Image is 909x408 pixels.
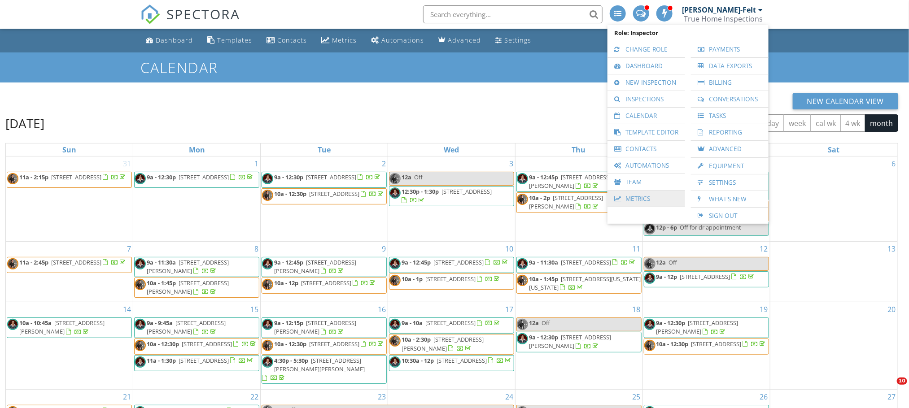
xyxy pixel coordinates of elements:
a: 9a - 12:45p [STREET_ADDRESS] [402,258,509,266]
span: [STREET_ADDRESS] [691,340,742,348]
img: screenshot_20210909135501_gmail.jpg [389,335,401,347]
a: 9a - 12:30p [STREET_ADDRESS] [134,172,259,188]
a: Data Exports [695,58,764,74]
a: Automations (Advanced) [367,32,428,49]
a: Go to September 26, 2025 [758,390,770,404]
button: New Calendar View [793,93,899,109]
span: [STREET_ADDRESS] [301,279,351,287]
a: Go to September 23, 2025 [376,390,388,404]
img: amanda_headshots_cat_dossett_i_take_photos1.jpg [262,319,273,330]
a: 4:30p - 5:30p [STREET_ADDRESS][PERSON_NAME][PERSON_NAME] [262,355,387,384]
a: Go to September 13, 2025 [886,242,897,256]
span: [STREET_ADDRESS][US_STATE][US_STATE] [529,275,641,291]
span: [STREET_ADDRESS][PERSON_NAME] [274,319,356,335]
span: 11a - 2:15p [19,173,48,181]
a: Go to September 16, 2025 [376,302,388,317]
a: 10a - 12p [STREET_ADDRESS] [262,278,387,294]
img: amanda_headshots_cat_dossett_i_take_photos1.jpg [135,173,146,184]
div: Automations [381,36,424,44]
span: 10a - 2p [529,194,550,202]
span: [STREET_ADDRESS] [680,273,730,281]
a: 9a - 11:30a [STREET_ADDRESS] [516,257,642,273]
a: Advanced [435,32,485,49]
td: Go to September 19, 2025 [642,302,770,390]
a: 9a - 12:30p [STREET_ADDRESS][PERSON_NAME] [656,319,739,335]
a: Tasks [695,108,764,124]
a: Advanced [695,141,764,157]
a: 11a - 2:45p [STREET_ADDRESS] [7,257,132,273]
a: Monday [187,143,207,156]
span: 12a [529,319,539,327]
span: [STREET_ADDRESS][PERSON_NAME] [529,333,611,350]
span: [STREET_ADDRESS][PERSON_NAME] [402,335,484,352]
img: screenshot_20210909135501_gmail.jpg [517,194,528,205]
a: New Inspection [612,74,681,91]
a: 9a - 11:30a [STREET_ADDRESS] [529,258,637,266]
span: 10:30a - 12p [402,356,434,365]
span: 9a - 12p [656,273,677,281]
a: Go to September 20, 2025 [886,302,897,317]
a: SPECTORA [140,12,240,31]
img: amanda_headshots_cat_dossett_i_take_photos1.jpg [389,187,401,199]
span: SPECTORA [166,4,240,23]
span: 10a - 1p [402,275,423,283]
div: Contacts [277,36,307,44]
div: True Home Inspections [684,14,763,23]
a: Go to September 25, 2025 [631,390,642,404]
a: Equipment [695,158,764,174]
td: Go to September 4, 2025 [515,156,642,241]
a: Wednesday [442,143,461,156]
a: 10a - 10:45a [STREET_ADDRESS][PERSON_NAME] [19,319,105,335]
a: Go to September 12, 2025 [758,242,770,256]
td: Go to September 18, 2025 [515,302,642,390]
button: cal wk [811,114,841,132]
a: Team [612,174,681,190]
a: Go to September 15, 2025 [249,302,260,317]
span: [STREET_ADDRESS][PERSON_NAME] [529,194,603,210]
img: amanda_headshots_cat_dossett_i_take_photos1.jpg [517,333,528,344]
span: [STREET_ADDRESS][PERSON_NAME] [274,258,356,275]
button: day [762,114,784,132]
img: screenshot_20210909135501_gmail.jpg [517,319,528,330]
a: Go to September 17, 2025 [503,302,515,317]
span: 9a - 12:45p [274,258,303,266]
a: Go to September 10, 2025 [503,242,515,256]
a: 11a - 2:45p [STREET_ADDRESS] [19,258,127,266]
a: Sunday [61,143,78,156]
span: [STREET_ADDRESS][PERSON_NAME] [529,173,611,190]
a: 10a - 12:30p [STREET_ADDRESS] [134,339,259,355]
a: 9a - 9:45a [STREET_ADDRESS][PERSON_NAME] [147,319,226,335]
td: Go to September 16, 2025 [261,302,388,390]
a: 9a - 12:30p [STREET_ADDRESS][PERSON_NAME] [529,333,611,350]
span: 4:30p - 5:30p [274,356,308,365]
a: Tuesday [316,143,332,156]
td: Go to September 10, 2025 [388,241,516,302]
td: Go to September 15, 2025 [133,302,261,390]
a: Go to August 31, 2025 [121,156,133,171]
a: 10a - 12:30p [STREET_ADDRESS] [262,339,387,355]
a: 10a - 2p [STREET_ADDRESS][PERSON_NAME] [529,194,603,210]
button: month [865,114,898,132]
img: screenshot_20210909135501_gmail.jpg [7,258,18,269]
a: 9a - 12:30p [STREET_ADDRESS][PERSON_NAME] [644,317,769,338]
a: Go to September 1, 2025 [253,156,260,171]
a: 9a - 12:30p [STREET_ADDRESS] [274,173,382,181]
a: Go to September 2, 2025 [380,156,388,171]
a: 9a - 12:45p [STREET_ADDRESS][PERSON_NAME] [529,173,611,190]
span: 9a - 9:45a [147,319,173,327]
a: What's New [695,191,764,207]
img: screenshot_20210909135501_gmail.jpg [644,340,656,351]
span: [STREET_ADDRESS] [182,340,232,348]
span: 9a - 12:30p [656,319,686,327]
a: 10a - 1:45p [STREET_ADDRESS][PERSON_NAME] [147,279,229,295]
td: Go to September 9, 2025 [261,241,388,302]
td: Go to September 20, 2025 [770,302,897,390]
a: 10a - 1:45p [STREET_ADDRESS][US_STATE][US_STATE] [529,275,641,291]
span: 11a - 2:45p [19,258,48,266]
span: 12:30p - 1:30p [402,187,439,195]
td: Go to September 7, 2025 [6,241,133,302]
span: [STREET_ADDRESS][PERSON_NAME] [656,319,739,335]
input: Search everything... [423,5,603,23]
span: 10a - 2:30p [402,335,431,343]
a: 9a - 12:30p [STREET_ADDRESS][PERSON_NAME] [516,332,642,352]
